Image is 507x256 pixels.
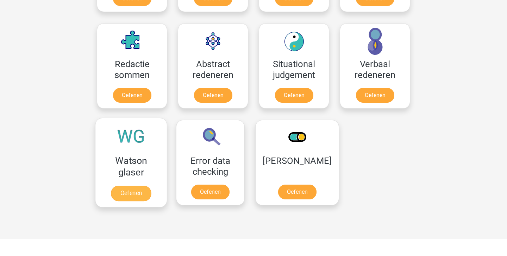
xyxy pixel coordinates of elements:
a: Oefenen [194,88,232,103]
a: Oefenen [191,185,230,199]
a: Oefenen [275,88,313,103]
a: Oefenen [113,88,151,103]
a: Oefenen [356,88,394,103]
a: Oefenen [111,186,151,201]
a: Oefenen [278,185,317,199]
